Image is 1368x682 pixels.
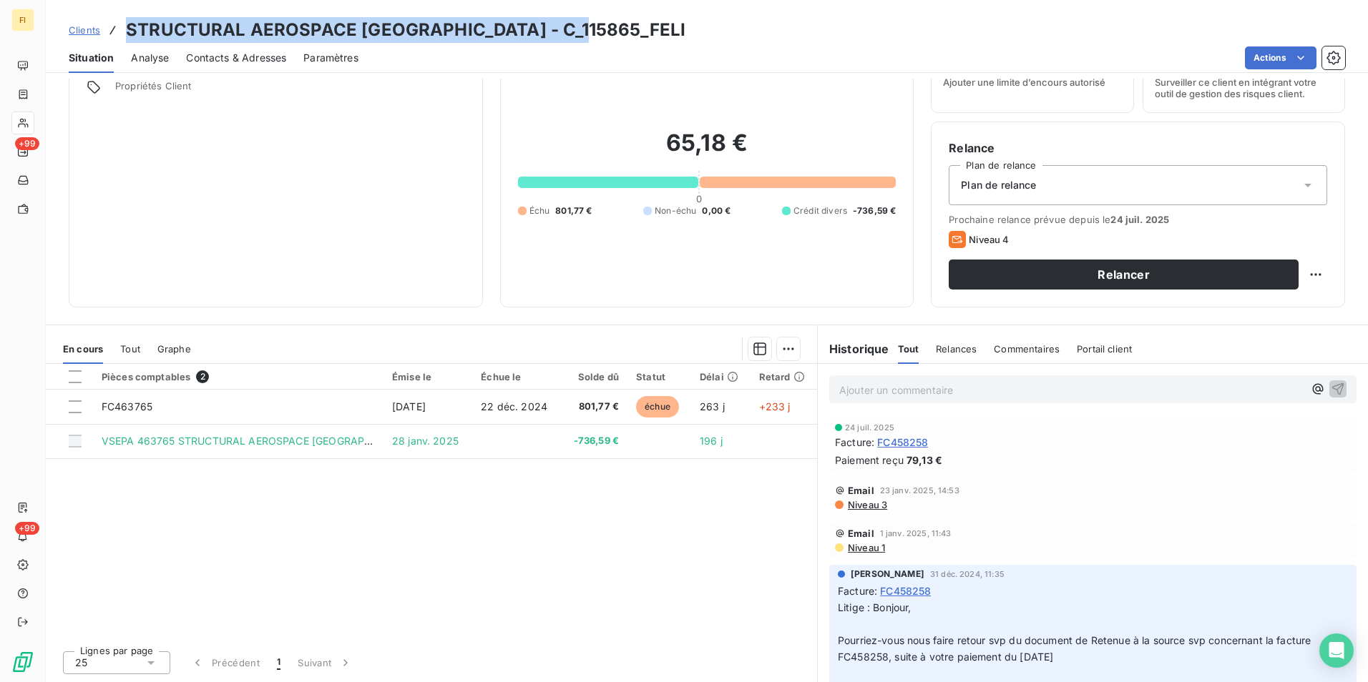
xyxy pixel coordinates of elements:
[846,542,885,553] span: Niveau 1
[880,486,959,495] span: 23 janv. 2025, 14:53
[835,435,874,450] span: Facture :
[848,485,874,496] span: Email
[898,343,919,355] span: Tout
[969,234,1009,245] span: Niveau 4
[268,648,289,678] button: 1
[907,453,942,468] span: 79,13 €
[131,51,169,65] span: Analyse
[702,204,731,217] span: 0,00 €
[69,51,114,65] span: Situation
[930,570,1005,578] span: 31 déc. 2024, 11:35
[994,343,1060,355] span: Commentaires
[1155,76,1333,99] span: Surveiller ce client en intégrant votre outil de gestion des risques client.
[15,522,39,535] span: +99
[818,340,889,357] h6: Historique
[570,434,619,448] span: -736,59 €
[15,137,39,150] span: +99
[126,17,685,43] h3: STRUCTURAL AEROSPACE [GEOGRAPHIC_DATA] - C_115865_FELI
[196,370,209,383] span: 2
[11,140,34,163] a: +99
[481,371,552,382] div: Échue le
[102,400,152,412] span: FC463765
[120,343,140,355] span: Tout
[655,204,696,217] span: Non-échu
[570,371,619,382] div: Solde dû
[949,139,1327,157] h6: Relance
[11,9,34,31] div: FI
[392,371,464,382] div: Émise le
[848,528,874,539] span: Email
[759,371,808,382] div: Retard
[555,204,592,217] span: 801,77 €
[529,204,550,217] span: Échu
[115,80,465,100] span: Propriétés Client
[851,568,924,580] span: [PERSON_NAME]
[1245,46,1316,69] button: Actions
[69,23,100,37] a: Clients
[1110,214,1169,225] span: 24 juil. 2025
[102,435,416,447] span: VSEPA 463765 STRUCTURAL AEROSPACE [GEOGRAPHIC_DATA]
[759,400,791,412] span: +233 j
[636,371,683,382] div: Statut
[1319,633,1354,668] div: Open Intercom Messenger
[846,499,887,510] span: Niveau 3
[69,24,100,36] span: Clients
[700,371,742,382] div: Délai
[277,656,280,670] span: 1
[700,400,725,412] span: 263 j
[936,343,977,355] span: Relances
[961,178,1036,192] span: Plan de relance
[303,51,358,65] span: Paramètres
[877,435,928,450] span: FC458258
[880,583,931,598] span: FC458258
[63,343,103,355] span: En cours
[835,453,904,468] span: Paiement reçu
[102,370,375,383] div: Pièces comptables
[853,204,896,217] span: -736,59 €
[157,343,191,355] span: Graphe
[570,400,619,414] span: 801,77 €
[11,651,34,673] img: Logo LeanPay
[943,76,1105,88] span: Ajouter une limite d’encours autorisé
[186,51,286,65] span: Contacts & Adresses
[700,435,723,447] span: 196 j
[793,204,847,217] span: Crédit divers
[518,129,896,172] h2: 65,18 €
[481,400,547,412] span: 22 déc. 2024
[289,648,361,678] button: Suivant
[949,260,1299,290] button: Relancer
[845,423,894,432] span: 24 juil. 2025
[949,214,1327,225] span: Prochaine relance prévue depuis le
[838,583,877,598] span: Facture :
[392,400,426,412] span: [DATE]
[182,648,268,678] button: Précédent
[696,193,702,204] span: 0
[1077,343,1132,355] span: Portail client
[75,656,87,670] span: 25
[880,529,952,538] span: 1 janv. 2025, 11:43
[392,435,459,447] span: 28 janv. 2025
[636,396,679,417] span: échue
